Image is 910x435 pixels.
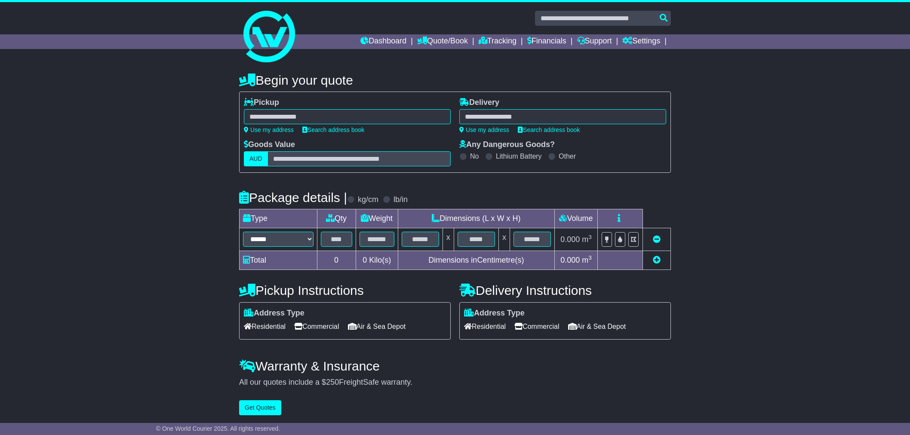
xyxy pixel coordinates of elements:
[459,140,555,150] label: Any Dangerous Goods?
[240,209,317,228] td: Type
[459,98,499,107] label: Delivery
[244,126,294,133] a: Use my address
[240,251,317,270] td: Total
[582,235,592,244] span: m
[417,34,468,49] a: Quote/Book
[302,126,364,133] a: Search address book
[294,320,339,333] span: Commercial
[568,320,626,333] span: Air & Sea Depot
[244,151,268,166] label: AUD
[398,251,554,270] td: Dimensions in Centimetre(s)
[577,34,612,49] a: Support
[239,190,347,205] h4: Package details |
[464,309,525,318] label: Address Type
[582,256,592,264] span: m
[348,320,406,333] span: Air & Sea Depot
[356,251,398,270] td: Kilo(s)
[496,152,542,160] label: Lithium Battery
[479,34,516,49] a: Tracking
[363,256,367,264] span: 0
[459,126,509,133] a: Use my address
[588,234,592,240] sup: 3
[239,359,671,373] h4: Warranty & Insurance
[244,309,304,318] label: Address Type
[498,228,510,251] td: x
[244,98,279,107] label: Pickup
[464,320,506,333] span: Residential
[527,34,566,49] a: Financials
[317,209,356,228] td: Qty
[653,256,661,264] a: Add new item
[244,140,295,150] label: Goods Value
[554,209,597,228] td: Volume
[244,320,286,333] span: Residential
[239,73,671,87] h4: Begin your quote
[239,400,281,415] button: Get Quotes
[394,195,408,205] label: lb/in
[239,378,671,387] div: All our quotes include a $ FreightSafe warranty.
[443,228,454,251] td: x
[588,254,592,261] sup: 3
[156,425,280,432] span: © One World Courier 2025. All rights reserved.
[356,209,398,228] td: Weight
[622,34,660,49] a: Settings
[317,251,356,270] td: 0
[514,320,559,333] span: Commercial
[470,152,479,160] label: No
[239,283,451,297] h4: Pickup Instructions
[518,126,580,133] a: Search address book
[326,378,339,386] span: 250
[358,195,378,205] label: kg/cm
[559,152,576,160] label: Other
[560,235,580,244] span: 0.000
[360,34,406,49] a: Dashboard
[398,209,554,228] td: Dimensions (L x W x H)
[560,256,580,264] span: 0.000
[459,283,671,297] h4: Delivery Instructions
[653,235,661,244] a: Remove this item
